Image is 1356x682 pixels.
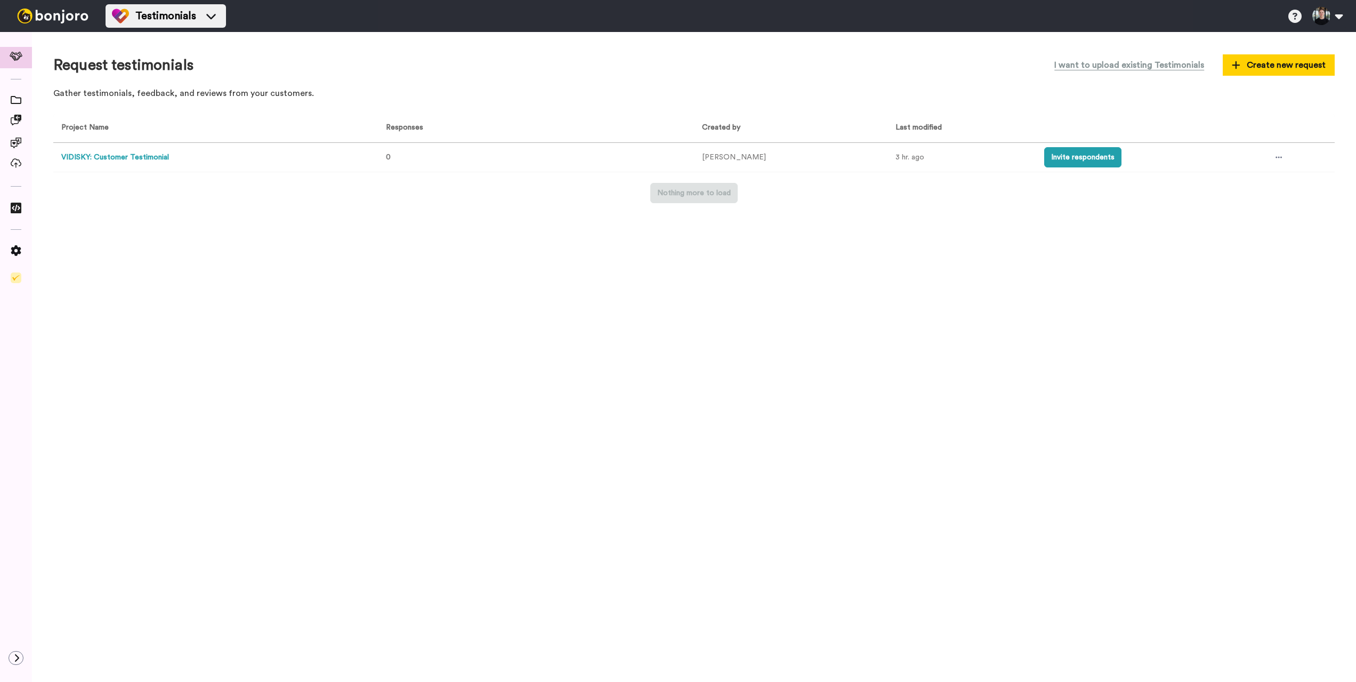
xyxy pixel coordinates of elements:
th: Created by [694,114,887,143]
button: Invite respondents [1044,147,1121,167]
span: Responses [382,124,423,131]
span: Testimonials [135,9,196,23]
button: Nothing more to load [650,183,738,203]
th: Last modified [887,114,1036,143]
img: bj-logo-header-white.svg [13,9,93,23]
td: 3 hr. ago [887,143,1036,172]
span: Create new request [1232,59,1326,71]
img: tm-color.svg [112,7,129,25]
span: I want to upload existing Testimonials [1054,59,1204,71]
button: VIDISKY: Customer Testimonial [61,152,169,163]
p: Gather testimonials, feedback, and reviews from your customers. [53,87,1335,100]
span: 0 [386,154,391,161]
button: I want to upload existing Testimonials [1046,53,1212,77]
h1: Request testimonials [53,57,193,74]
img: Checklist.svg [11,272,21,283]
td: [PERSON_NAME] [694,143,887,172]
th: Project Name [53,114,374,143]
button: Create new request [1223,54,1335,76]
